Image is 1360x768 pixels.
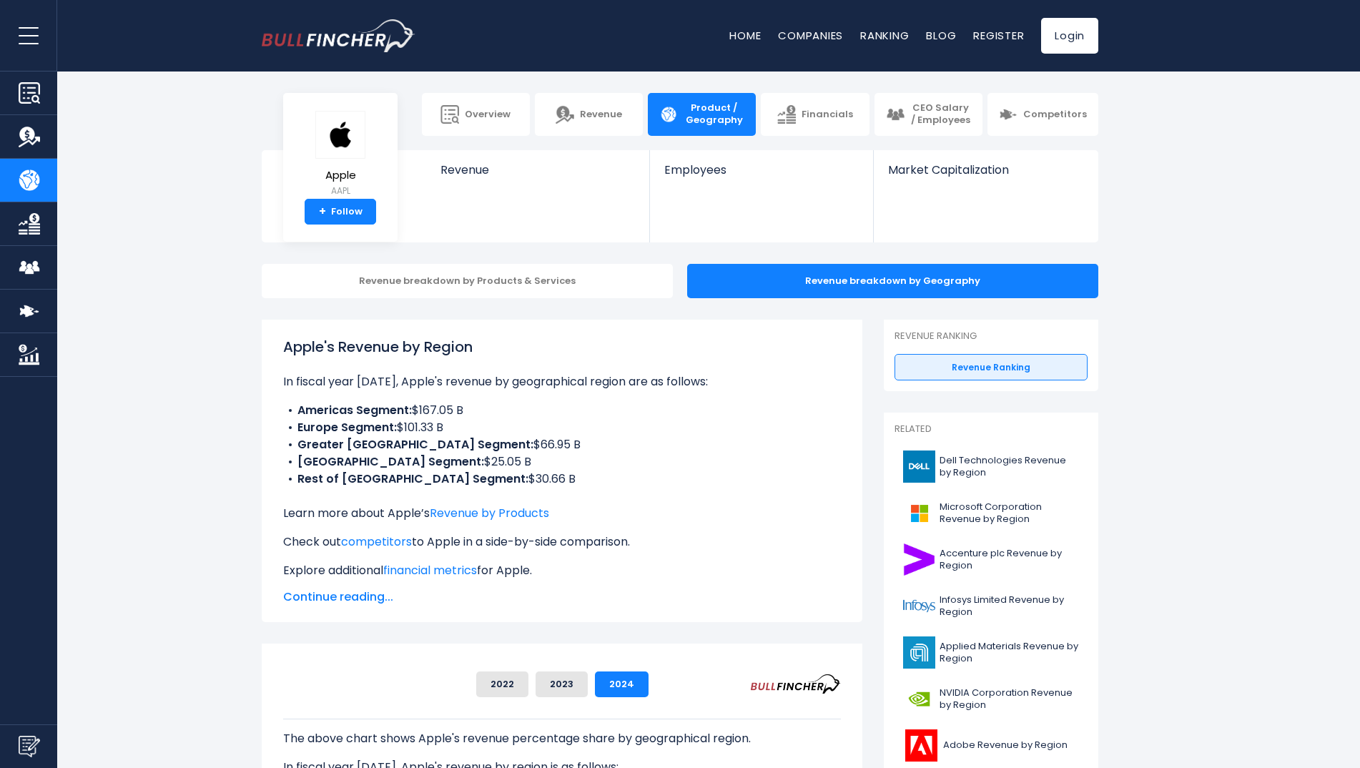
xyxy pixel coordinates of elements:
[595,671,649,697] button: 2024
[262,19,415,52] a: Go to homepage
[761,93,869,136] a: Financials
[903,683,935,715] img: NVDA logo
[903,590,935,622] img: INFY logo
[895,330,1088,343] p: Revenue Ranking
[940,594,1079,619] span: Infosys Limited Revenue by Region
[283,533,841,551] p: Check out to Apple in a side-by-side comparison.
[297,471,528,487] b: Rest of [GEOGRAPHIC_DATA] Segment:
[383,562,477,579] a: financial metrics
[283,471,841,488] li: $30.66 B
[536,671,588,697] button: 2023
[895,586,1088,626] a: Infosys Limited Revenue by Region
[283,419,841,436] li: $101.33 B
[973,28,1024,43] a: Register
[910,102,971,127] span: CEO Salary / Employees
[283,336,841,358] h1: Apple's Revenue by Region
[903,543,935,576] img: ACN logo
[315,110,366,200] a: Apple AAPL
[903,636,935,669] img: AMAT logo
[315,184,365,197] small: AAPL
[903,497,935,529] img: MSFT logo
[802,109,853,121] span: Financials
[305,199,376,225] a: +Follow
[426,150,650,201] a: Revenue
[926,28,956,43] a: Blog
[440,163,636,177] span: Revenue
[860,28,909,43] a: Ranking
[903,729,939,762] img: ADBE logo
[664,163,858,177] span: Employees
[341,533,412,550] a: competitors
[422,93,530,136] a: Overview
[283,730,841,747] p: The above chart shows Apple's revenue percentage share by geographical region.
[903,451,935,483] img: DELL logo
[888,163,1083,177] span: Market Capitalization
[297,453,484,470] b: [GEOGRAPHIC_DATA] Segment:
[684,102,744,127] span: Product / Geography
[1041,18,1098,54] a: Login
[283,505,841,522] p: Learn more about Apple’s
[940,687,1079,712] span: NVIDIA Corporation Revenue by Region
[319,205,326,218] strong: +
[283,562,841,579] p: Explore additional for Apple.
[283,589,841,606] span: Continue reading...
[430,505,549,521] a: Revenue by Products
[895,726,1088,765] a: Adobe Revenue by Region
[895,633,1088,672] a: Applied Materials Revenue by Region
[940,548,1079,572] span: Accenture plc Revenue by Region
[778,28,843,43] a: Companies
[687,264,1098,298] div: Revenue breakdown by Geography
[283,453,841,471] li: $25.05 B
[895,493,1088,533] a: Microsoft Corporation Revenue by Region
[283,373,841,390] p: In fiscal year [DATE], Apple's revenue by geographical region are as follows:
[580,109,622,121] span: Revenue
[987,93,1098,136] a: Competitors
[895,540,1088,579] a: Accenture plc Revenue by Region
[535,93,643,136] a: Revenue
[648,93,756,136] a: Product / Geography
[874,93,982,136] a: CEO Salary / Employees
[895,679,1088,719] a: NVIDIA Corporation Revenue by Region
[940,455,1079,479] span: Dell Technologies Revenue by Region
[1023,109,1087,121] span: Competitors
[283,436,841,453] li: $66.95 B
[874,150,1097,201] a: Market Capitalization
[729,28,761,43] a: Home
[650,150,872,201] a: Employees
[297,436,533,453] b: Greater [GEOGRAPHIC_DATA] Segment:
[283,402,841,419] li: $167.05 B
[895,447,1088,486] a: Dell Technologies Revenue by Region
[262,264,673,298] div: Revenue breakdown by Products & Services
[940,501,1079,526] span: Microsoft Corporation Revenue by Region
[943,739,1068,752] span: Adobe Revenue by Region
[297,419,397,435] b: Europe Segment:
[297,402,412,418] b: Americas Segment:
[895,354,1088,381] a: Revenue Ranking
[476,671,528,697] button: 2022
[465,109,511,121] span: Overview
[262,19,415,52] img: bullfincher logo
[940,641,1079,665] span: Applied Materials Revenue by Region
[315,169,365,182] span: Apple
[895,423,1088,435] p: Related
